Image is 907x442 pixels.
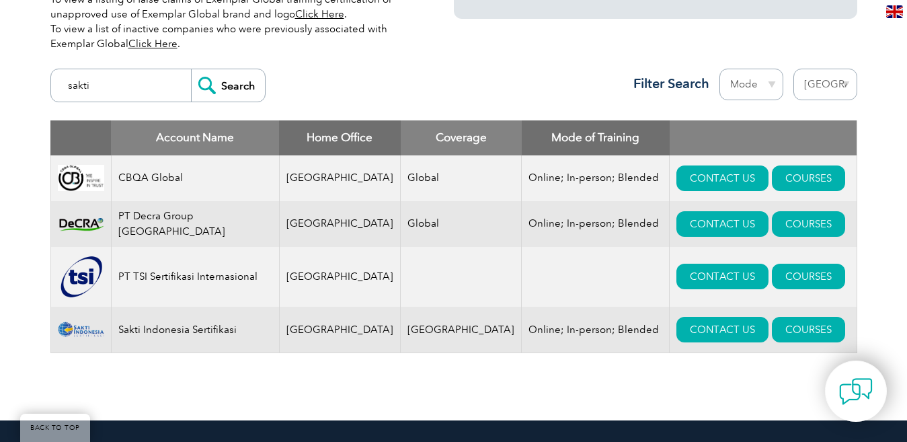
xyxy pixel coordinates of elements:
a: COURSES [772,211,845,237]
td: PT TSI Sertifikasi Internasional [111,247,279,307]
a: COURSES [772,264,845,289]
a: COURSES [772,165,845,191]
a: CONTACT US [676,211,768,237]
td: Online; In-person; Blended [522,155,670,201]
a: Click Here [128,38,178,50]
th: Home Office: activate to sort column ascending [279,120,401,155]
a: CONTACT US [676,264,768,289]
td: [GEOGRAPHIC_DATA] [279,201,401,247]
a: CONTACT US [676,165,768,191]
td: [GEOGRAPHIC_DATA] [279,155,401,201]
input: Search [191,69,265,102]
td: Online; In-person; Blended [522,201,670,247]
th: : activate to sort column ascending [670,120,857,155]
th: Account Name: activate to sort column descending [111,120,279,155]
a: BACK TO TOP [20,414,90,442]
img: cfe6011f-616f-eb11-a812-00224815377e-logo.png [58,317,104,342]
img: 6f6ba32e-03e9-eb11-bacb-00224814b282-logo.png [58,165,104,191]
td: Online; In-person; Blended [522,307,670,353]
img: en [886,5,903,18]
a: Click Here [295,8,344,20]
th: Coverage: activate to sort column ascending [401,120,522,155]
h3: Filter Search [625,75,709,92]
td: [GEOGRAPHIC_DATA] [401,307,522,353]
a: COURSES [772,317,845,342]
th: Mode of Training: activate to sort column ascending [522,120,670,155]
td: Sakti Indonesia Sertifikasi [111,307,279,353]
td: CBQA Global [111,155,279,201]
img: dc893a2c-6891-ef11-8a6a-00224893fac3-logo.png [58,254,104,301]
td: [GEOGRAPHIC_DATA] [279,247,401,307]
td: [GEOGRAPHIC_DATA] [279,307,401,353]
td: PT Decra Group [GEOGRAPHIC_DATA] [111,201,279,247]
td: Global [401,201,522,247]
td: Global [401,155,522,201]
img: dcca696d-bf61-ee11-8def-000d3ae1a86f-logo.png [58,216,104,231]
img: contact-chat.png [839,375,873,408]
a: CONTACT US [676,317,768,342]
